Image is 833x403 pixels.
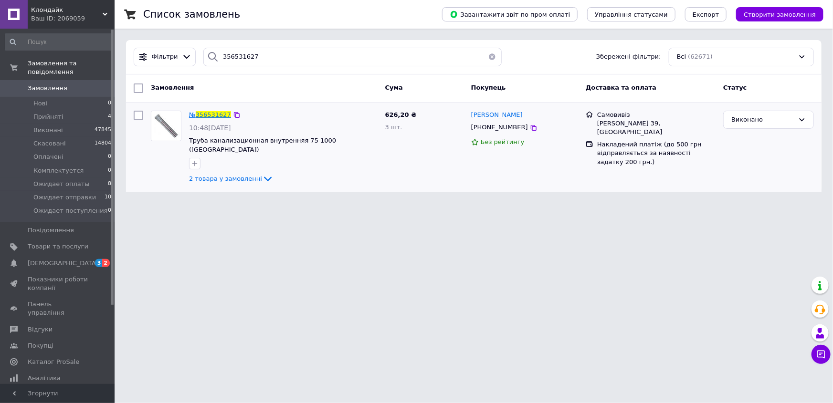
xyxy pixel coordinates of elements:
[685,7,727,21] button: Експорт
[483,48,502,66] button: Очистить
[595,11,668,18] span: Управління статусами
[596,52,661,62] span: Збережені фільтри:
[693,11,719,18] span: Експорт
[151,84,194,91] span: Замовлення
[28,341,53,350] span: Покупці
[731,115,794,125] div: Виконано
[33,126,63,134] span: Виконані
[723,84,747,91] span: Статус
[442,7,578,21] button: Завантажити звіт по пром-оплаті
[28,358,79,366] span: Каталог ProSale
[105,193,111,202] span: 10
[471,124,528,131] span: [PHONE_NUMBER]
[143,9,240,20] h1: Список замовлень
[33,113,63,121] span: Прийняті
[102,259,110,267] span: 2
[33,166,84,175] span: Комплектуется
[108,207,111,215] span: 0
[677,52,686,62] span: Всі
[744,11,816,18] span: Створити замовлення
[597,140,716,166] div: Накладений платіж (до 500 грн відправляється за наявності задатку 200 грн.)
[31,6,103,14] span: Клондайк
[727,10,823,18] a: Створити замовлення
[28,275,88,292] span: Показники роботи компанії
[33,99,47,108] span: Нові
[189,111,196,118] span: №
[189,175,274,182] a: 2 товара у замовленні
[586,84,656,91] span: Доставка та оплата
[471,111,523,120] a: [PERSON_NAME]
[385,124,402,131] span: 3 шт.
[33,180,90,188] span: Ожидает оплаты
[28,259,98,268] span: [DEMOGRAPHIC_DATA]
[189,137,336,153] a: Труба канализационная внутренняя 75 1000 ([GEOGRAPHIC_DATA])
[189,111,231,118] a: №356531627
[688,53,713,60] span: (62671)
[471,84,506,91] span: Покупець
[189,124,231,132] span: 10:48[DATE]
[385,84,403,91] span: Cума
[28,84,67,93] span: Замовлення
[196,111,231,118] span: 356531627
[597,119,716,136] div: [PERSON_NAME] 39, [GEOGRAPHIC_DATA]
[95,139,111,148] span: 14804
[471,111,523,118] span: [PERSON_NAME]
[95,259,103,267] span: 3
[108,153,111,161] span: 0
[28,374,61,382] span: Аналітика
[152,52,178,62] span: Фільтри
[108,113,111,121] span: 4
[5,33,112,51] input: Пошук
[28,325,53,334] span: Відгуки
[28,300,88,317] span: Панель управління
[203,48,501,66] input: Пошук за номером замовлення, ПІБ покупця, номером телефону, Email, номером накладної
[481,138,525,145] span: Без рейтингу
[33,139,66,148] span: Скасовані
[736,7,823,21] button: Створити замовлення
[28,59,115,76] span: Замовлення та повідомлення
[108,166,111,175] span: 0
[28,242,88,251] span: Товари та послуги
[108,99,111,108] span: 0
[597,111,716,119] div: Самовивіз
[33,153,63,161] span: Оплачені
[450,10,570,19] span: Завантажити звіт по пром-оплаті
[95,126,111,134] span: 47845
[33,207,108,215] span: Ожидает поступления
[385,111,417,118] span: 626,20 ₴
[28,226,74,235] span: Повідомлення
[189,175,262,182] span: 2 товара у замовленні
[812,345,831,364] button: Чат з покупцем
[151,111,181,141] img: Фото товару
[31,14,115,23] div: Ваш ID: 2069059
[33,193,96,202] span: Ожидает отправки
[587,7,675,21] button: Управління статусами
[108,180,111,188] span: 8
